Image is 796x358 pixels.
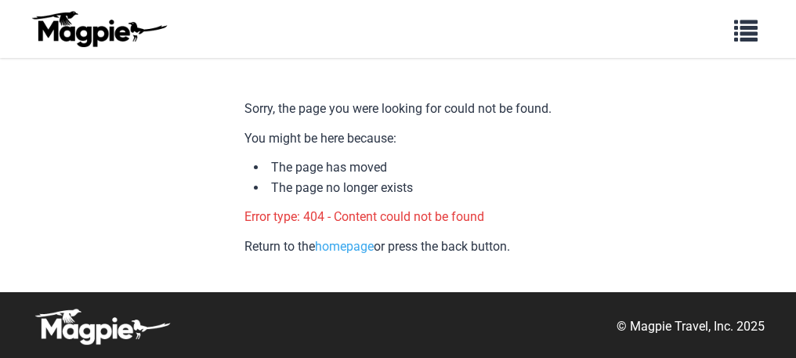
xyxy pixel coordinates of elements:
p: Return to the or press the back button. [244,237,552,257]
li: The page no longer exists [254,178,552,198]
p: Error type: 404 - Content could not be found [244,207,552,227]
img: logo-ab69f6fb50320c5b225c76a69d11143b.png [28,10,169,48]
li: The page has moved [254,157,552,178]
img: logo-white-d94fa1abed81b67a048b3d0f0ab5b955.png [31,308,172,345]
p: Sorry, the page you were looking for could not be found. [244,99,552,119]
a: homepage [315,239,374,254]
p: © Magpie Travel, Inc. 2025 [617,316,765,337]
p: You might be here because: [244,128,552,149]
